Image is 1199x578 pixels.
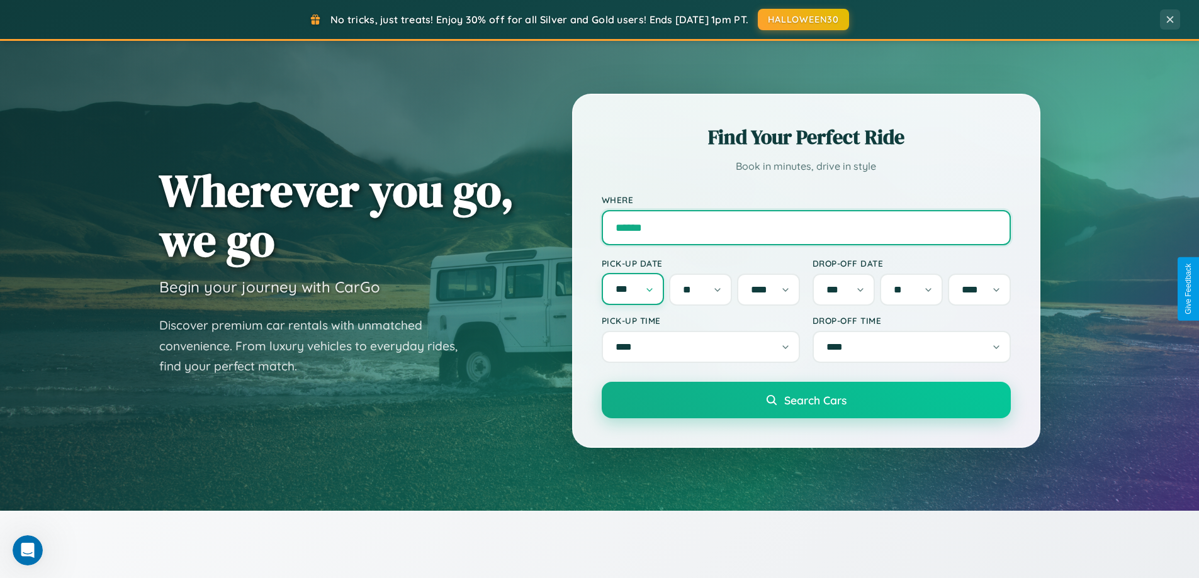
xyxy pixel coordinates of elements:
[1184,264,1193,314] div: Give Feedback
[13,535,43,565] iframe: Intercom live chat
[159,315,474,377] p: Discover premium car rentals with unmatched convenience. From luxury vehicles to everyday rides, ...
[813,258,1011,269] label: Drop-off Date
[159,277,380,296] h3: Begin your journey with CarGo
[813,315,1011,326] label: Drop-off Time
[758,9,849,30] button: HALLOWEEN30
[602,258,800,269] label: Pick-up Date
[602,157,1011,175] p: Book in minutes, drive in style
[602,123,1011,151] h2: Find Your Perfect Ride
[602,382,1011,418] button: Search Cars
[602,194,1011,205] label: Where
[784,393,847,407] span: Search Cars
[602,315,800,326] label: Pick-up Time
[159,165,514,265] h1: Wherever you go, we go
[330,13,748,26] span: No tricks, just treats! Enjoy 30% off for all Silver and Gold users! Ends [DATE] 1pm PT.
